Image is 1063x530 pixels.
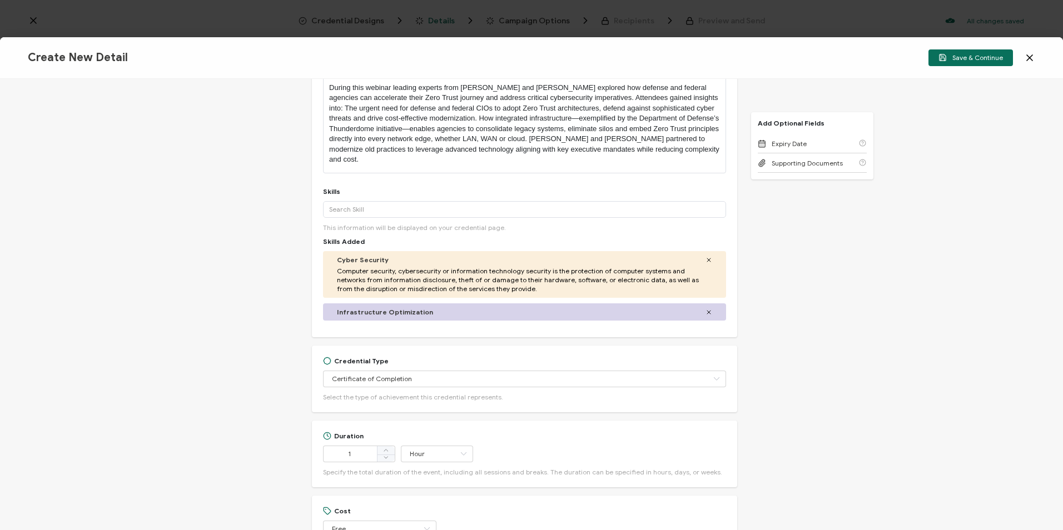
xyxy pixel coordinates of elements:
[323,223,506,232] span: This information will be displayed on your credential page.
[772,159,843,167] span: Supporting Documents
[323,432,364,440] div: Duration
[337,308,433,316] span: Infrastructure Optimization
[1007,477,1063,530] iframe: Chat Widget
[401,446,473,462] input: Select
[323,393,503,401] span: Select the type of achievement this credential represents.
[337,267,712,293] span: Computer security, cybersecurity or information technology security is the protection of computer...
[323,187,340,196] div: Skills
[323,357,389,365] div: Credential Type
[323,507,351,515] div: Cost
[329,83,720,165] p: During this webinar leading experts from [PERSON_NAME] and [PERSON_NAME] explored how defense and...
[772,139,807,148] span: Expiry Date
[323,201,726,218] input: Search Skill
[938,53,1003,62] span: Save & Continue
[323,237,365,246] span: Skills Added
[323,468,722,476] span: Specify the total duration of the event, including all sessions and breaks. The duration can be s...
[751,119,831,127] p: Add Optional Fields
[323,371,726,387] input: Select Type
[28,51,128,64] span: Create New Detail
[337,256,389,264] span: Cyber Security
[928,49,1013,66] button: Save & Continue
